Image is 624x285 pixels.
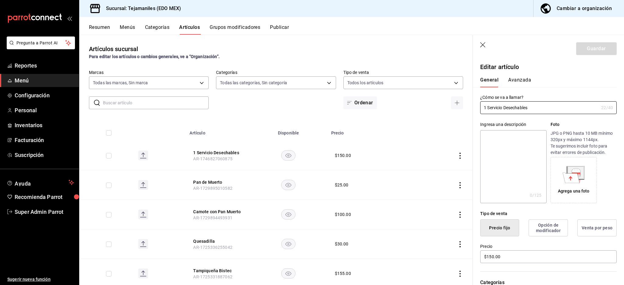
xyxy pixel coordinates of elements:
h3: Sucursal: Tejamaniles (EDO MEX) [101,5,181,12]
div: 22 /40 [601,105,613,111]
button: edit-product-location [193,238,242,244]
button: edit-product-location [193,209,242,215]
input: $0.00 [480,250,617,263]
p: Foto [551,121,617,128]
span: Inventarios [15,121,74,129]
span: AR-1725331887062 [193,274,232,279]
button: edit-product-location [193,150,242,156]
div: Cambiar a organización [557,4,612,13]
label: Categorías [216,70,336,75]
th: Disponible [249,121,327,141]
label: Marcas [89,70,209,75]
div: $ 150.00 [335,152,351,158]
button: edit-product-location [193,268,242,274]
button: availability-product [281,268,296,279]
div: $ 30.00 [335,241,349,247]
th: Precio [328,121,410,141]
label: Precio [480,244,617,249]
span: AR-1729894493931 [193,215,232,220]
label: Tipo de venta [343,70,463,75]
p: JPG o PNG hasta 10 MB mínimo 320px y máximo 1144px. Te sugerimos incluir foto para evitar errores... [551,130,617,156]
div: Agrega una foto [558,188,590,194]
button: Avanzada [508,77,531,87]
button: availability-product [281,239,296,249]
button: Resumen [89,24,110,35]
span: Menú [15,76,74,85]
button: Precio fijo [480,219,519,236]
button: Artículos [179,24,200,35]
span: Suscripción [15,151,74,159]
span: Super Admin Parrot [15,208,74,216]
div: $ 25.00 [335,182,349,188]
span: Facturación [15,136,74,144]
button: Opción de modificador [529,219,568,236]
span: Todas las marcas, Sin marca [93,80,148,86]
div: Agrega una foto [552,158,595,202]
button: actions [457,153,463,159]
button: actions [457,271,463,277]
div: Ingresa una descripción [480,121,546,128]
input: Buscar artículo [103,97,209,109]
span: Sugerir nueva función [7,276,74,283]
button: availability-product [281,209,296,220]
span: Recomienda Parrot [15,193,74,201]
span: AR-1725336255042 [193,245,232,250]
label: ¿Cómo se va a llamar? [480,95,617,99]
button: Publicar [270,24,289,35]
button: Categorías [145,24,170,35]
span: AR-1729895010582 [193,186,232,191]
button: availability-product [281,180,296,190]
button: General [480,77,498,87]
span: Reportes [15,61,74,70]
div: $ 100.00 [335,211,351,217]
button: actions [457,182,463,188]
div: 0 /125 [530,192,542,198]
span: Todas las categorías, Sin categoría [220,80,287,86]
button: actions [457,241,463,247]
button: edit-product-location [193,179,242,185]
button: availability-product [281,150,296,161]
button: Grupos modificadores [210,24,260,35]
div: $ 155.00 [335,270,351,276]
div: Artículos sucursal [89,44,138,54]
button: Venta por peso [577,219,617,236]
button: open_drawer_menu [67,16,72,21]
div: Tipo de venta [480,210,617,217]
th: Artículo [186,121,249,141]
strong: Para editar los artículos o cambios generales, ve a “Organización”. [89,54,220,59]
button: Ordenar [343,96,377,109]
span: Personal [15,106,74,114]
a: Pregunta a Parrot AI [4,44,75,50]
button: Menús [120,24,135,35]
div: navigation tabs [480,77,609,87]
span: Configuración [15,91,74,99]
span: Ayuda [15,179,66,186]
span: Todos los artículos [347,80,384,86]
span: Pregunta a Parrot AI [16,40,66,46]
div: navigation tabs [89,24,624,35]
button: actions [457,212,463,218]
span: AR-1746827060875 [193,156,232,161]
p: Editar artículo [480,62,617,71]
button: Pregunta a Parrot AI [7,36,75,49]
